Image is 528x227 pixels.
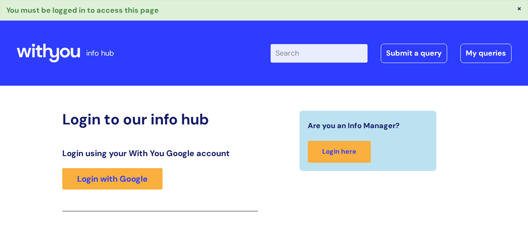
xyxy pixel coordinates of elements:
span: Are you an Info Manager? [308,119,400,132]
h3: Login using your With You Google account [62,148,258,158]
button: × [517,5,522,12]
p: info hub [86,47,114,60]
a: Login with Google [62,168,163,190]
a: Submit a query [381,44,447,63]
h2: Login to our info hub [62,110,258,128]
a: My queries [460,44,511,63]
a: Login here [308,141,371,163]
input: Search [271,44,368,62]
